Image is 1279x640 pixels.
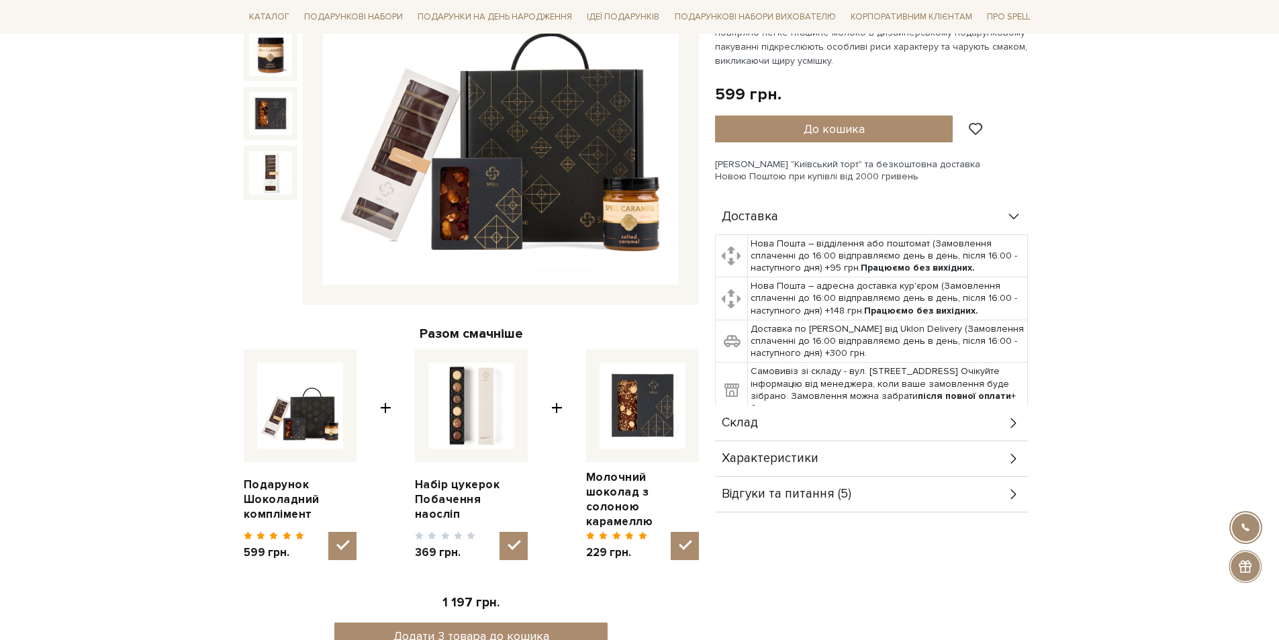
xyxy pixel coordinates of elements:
b: Працюємо без вихідних. [861,262,975,273]
span: 599 грн. [244,545,305,560]
a: Подарункові набори вихователю [669,5,841,28]
a: Про Spell [982,7,1035,28]
td: Самовивіз зі складу - вул. [STREET_ADDRESS] Очікуйте інформацію від менеджера, коли ваше замовлен... [748,363,1028,418]
div: [PERSON_NAME] "Київський торт" та безкоштовна доставка Новою Поштою при купівлі від 2000 гривень [715,158,1036,183]
span: Відгуки та питання (5) [722,488,851,500]
span: + [380,349,391,561]
span: 229 грн. [586,545,647,560]
td: Доставка по [PERSON_NAME] від Uklon Delivery (Замовлення сплаченні до 16:00 відправляємо день в д... [748,320,1028,363]
a: Ідеї подарунків [581,7,665,28]
a: Молочний шоколад з солоною карамеллю [586,470,699,529]
a: Подарункові набори [299,7,408,28]
img: Набір цукерок Побачення наосліп [428,363,514,449]
img: Подарунок Шоколадний комплімент [249,32,292,75]
td: Нова Пошта – відділення або поштомат (Замовлення сплаченні до 16:00 відправляємо день в день, піс... [748,234,1028,277]
span: 1 197 грн. [442,595,500,610]
span: Доставка [722,211,778,223]
a: Подарунки на День народження [412,7,577,28]
img: Подарунок Шоколадний комплімент [257,363,343,449]
img: Подарунок Шоколадний комплімент [249,92,292,135]
img: Молочний шоколад з солоною карамеллю [600,363,685,449]
a: Корпоративним клієнтам [845,5,978,28]
span: Характеристики [722,453,818,465]
b: Працюємо без вихідних. [864,305,978,316]
span: До кошика [804,122,865,136]
td: Нова Пошта – адресна доставка кур'єром (Замовлення сплаченні до 16:00 відправляємо день в день, п... [748,277,1028,320]
img: Подарунок Шоколадний комплімент [249,151,292,194]
span: 369 грн. [415,545,476,560]
button: До кошика [715,116,953,142]
b: після повної оплати [918,390,1011,402]
div: Разом смачніше [244,325,699,342]
a: Набір цукерок Побачення наосліп [415,477,528,522]
a: Подарунок Шоколадний комплімент [244,477,357,522]
a: Каталог [244,7,295,28]
span: Склад [722,417,758,429]
span: + [551,349,563,561]
div: 599 грн. [715,84,781,105]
